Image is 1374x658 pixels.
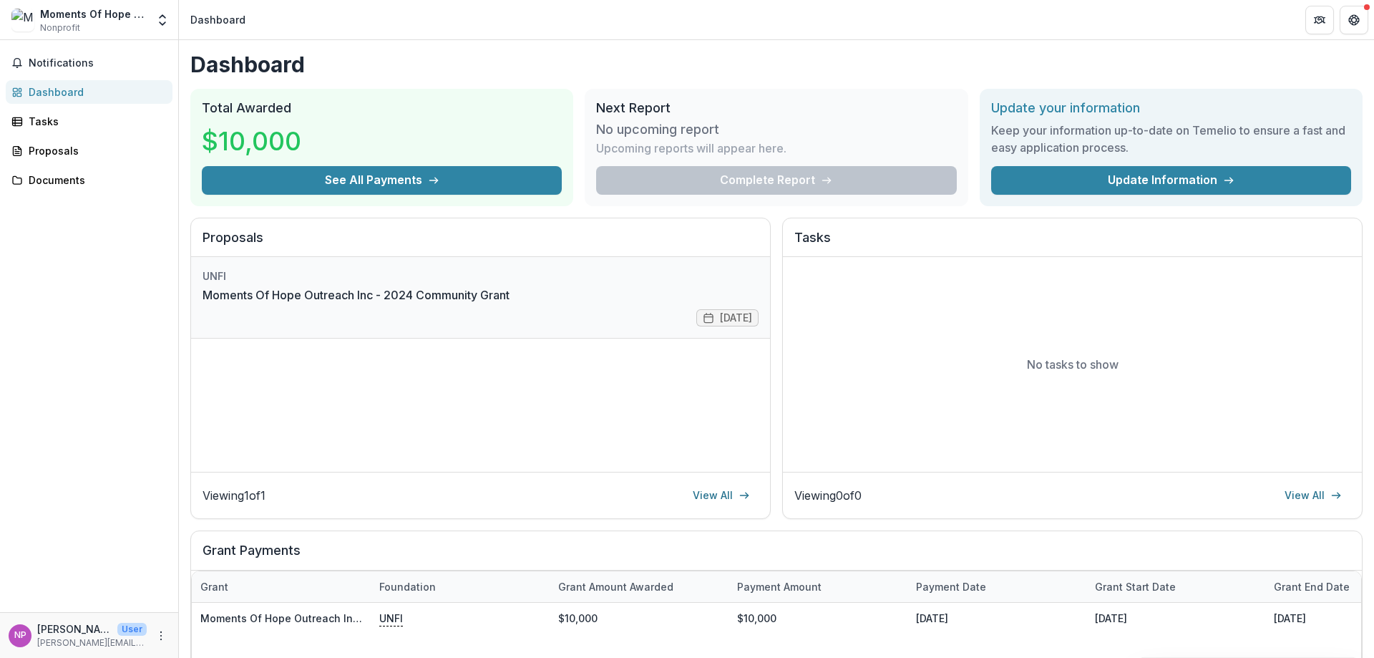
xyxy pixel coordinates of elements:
h2: Total Awarded [202,100,562,116]
button: Notifications [6,52,172,74]
div: Grant start date [1086,571,1265,602]
div: Grant amount awarded [550,571,729,602]
a: Proposals [6,139,172,163]
a: Documents [6,168,172,192]
div: Payment date [907,571,1086,602]
a: View All [1276,484,1350,507]
nav: breadcrumb [185,9,251,30]
button: More [152,627,170,644]
p: Viewing 1 of 1 [203,487,265,504]
p: UNFI [379,610,403,626]
span: Nonprofit [40,21,80,34]
div: $10,000 [729,603,907,634]
a: Tasks [6,110,172,133]
p: Upcoming reports will appear here. [596,140,786,157]
div: [DATE] [1086,603,1265,634]
h2: Proposals [203,230,759,257]
div: Grant [192,571,371,602]
a: Moments Of Hope Outreach Inc - 2024 Community Grant [203,286,510,304]
a: Update Information [991,166,1351,195]
h3: $10,000 [202,122,309,160]
div: Payment Amount [729,571,907,602]
div: Tasks [29,114,161,129]
button: Partners [1305,6,1334,34]
div: Moments Of Hope Outreach Inc [40,6,147,21]
button: Get Help [1340,6,1368,34]
p: [PERSON_NAME] [37,621,112,637]
h2: Next Report [596,100,956,116]
a: Moments Of Hope Outreach Inc - 2024 Community Grant [200,612,485,624]
h1: Dashboard [190,52,1363,77]
div: Grant end date [1265,579,1358,594]
div: Proposals [29,143,161,158]
a: Dashboard [6,80,172,104]
h2: Tasks [794,230,1350,257]
div: Grant [192,579,237,594]
button: See All Payments [202,166,562,195]
img: Moments Of Hope Outreach Inc [11,9,34,32]
div: Documents [29,173,161,188]
div: Payment Amount [729,579,830,594]
div: Payment date [907,579,995,594]
div: Foundation [371,579,444,594]
p: User [117,623,147,636]
button: Open entity switcher [152,6,172,34]
div: Dashboard [190,12,245,27]
div: [DATE] [907,603,1086,634]
div: $10,000 [550,603,729,634]
div: Nelson Parker [14,631,26,640]
h3: No upcoming report [596,122,719,137]
div: Foundation [371,571,550,602]
p: Viewing 0 of 0 [794,487,862,504]
p: No tasks to show [1027,356,1119,373]
div: Dashboard [29,84,161,100]
p: [PERSON_NAME][EMAIL_ADDRESS][DOMAIN_NAME] [37,637,147,649]
h2: Update your information [991,100,1351,116]
div: Grant start date [1086,579,1184,594]
a: View All [684,484,759,507]
h3: Keep your information up-to-date on Temelio to ensure a fast and easy application process. [991,122,1351,156]
span: Notifications [29,57,167,69]
h2: Grant Payments [203,543,1350,570]
div: Grant amount awarded [550,579,682,594]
